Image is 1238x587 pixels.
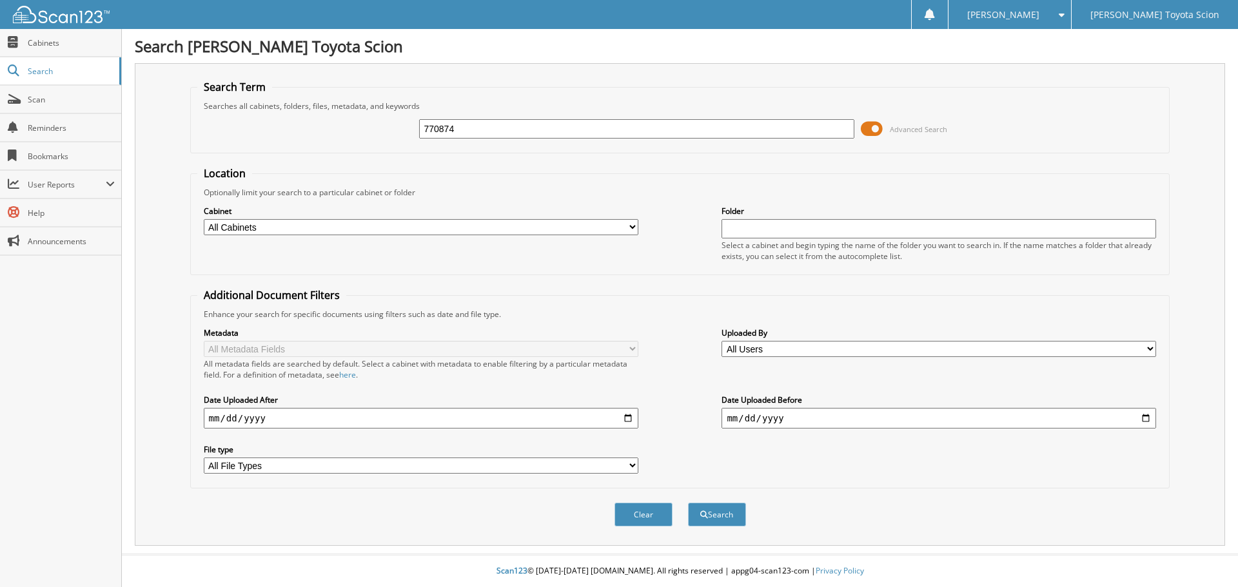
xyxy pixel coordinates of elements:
iframe: Chat Widget [1174,525,1238,587]
div: © [DATE]-[DATE] [DOMAIN_NAME]. All rights reserved | appg04-scan123-com | [122,555,1238,587]
button: Search [688,503,746,526]
span: Bookmarks [28,151,115,162]
label: Date Uploaded After [204,394,638,405]
div: Enhance your search for specific documents using filters such as date and file type. [197,309,1163,320]
label: Folder [722,206,1156,217]
legend: Location [197,166,252,180]
div: All metadata fields are searched by default. Select a cabinet with metadata to enable filtering b... [204,358,638,380]
span: Advanced Search [890,124,947,134]
button: Clear [614,503,673,526]
legend: Search Term [197,80,272,94]
legend: Additional Document Filters [197,288,346,302]
div: Searches all cabinets, folders, files, metadata, and keywords [197,101,1163,111]
label: Date Uploaded Before [722,394,1156,405]
span: Reminders [28,122,115,133]
span: Scan123 [496,565,527,576]
span: Search [28,66,113,77]
span: Announcements [28,236,115,247]
label: Uploaded By [722,327,1156,338]
input: start [204,408,638,428]
span: Help [28,207,115,218]
img: scan123-logo-white.svg [13,6,110,23]
div: Select a cabinet and begin typing the name of the folder you want to search in. If the name match... [722,240,1156,262]
div: Optionally limit your search to a particular cabinet or folder [197,187,1163,198]
a: here [339,369,356,380]
span: Scan [28,94,115,105]
h1: Search [PERSON_NAME] Toyota Scion [135,35,1225,57]
a: Privacy Policy [816,565,864,576]
span: [PERSON_NAME] Toyota Scion [1090,11,1219,19]
label: File type [204,444,638,455]
span: Cabinets [28,37,115,48]
label: Metadata [204,327,638,338]
input: end [722,408,1156,428]
label: Cabinet [204,206,638,217]
span: User Reports [28,179,106,190]
span: [PERSON_NAME] [967,11,1039,19]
